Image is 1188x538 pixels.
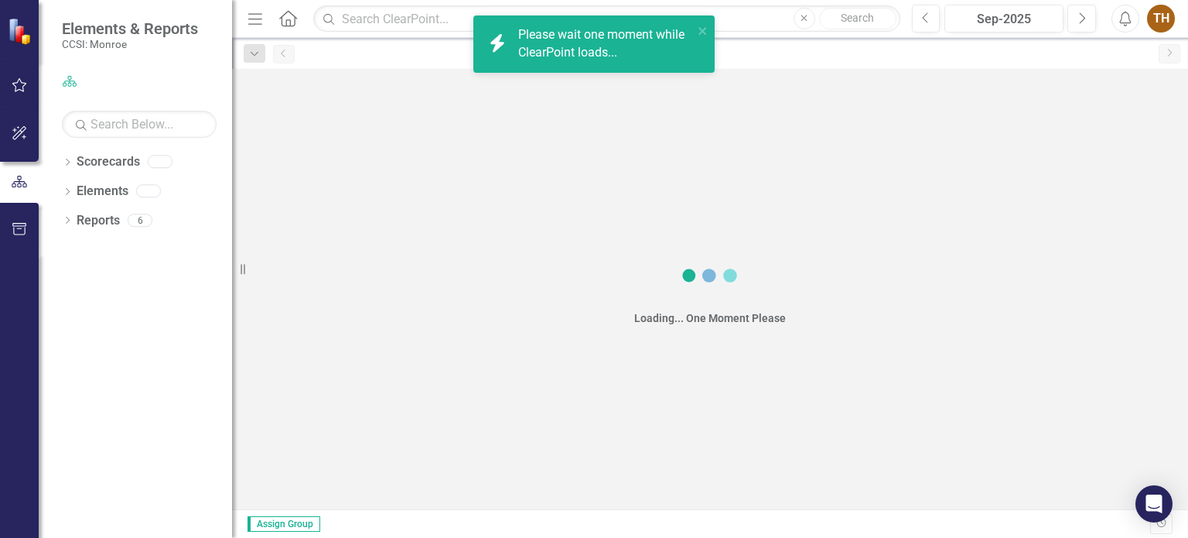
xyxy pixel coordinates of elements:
[518,26,693,62] div: Please wait one moment while ClearPoint loads...
[634,310,786,326] div: Loading... One Moment Please
[841,12,874,24] span: Search
[944,5,1063,33] button: Sep-2025
[698,22,708,39] button: close
[77,183,128,200] a: Elements
[247,516,320,532] span: Assign Group
[8,17,35,44] img: ClearPoint Strategy
[819,8,896,29] button: Search
[950,10,1058,29] div: Sep-2025
[62,38,198,50] small: CCSI: Monroe
[1147,5,1175,33] button: TH
[77,153,140,171] a: Scorecards
[62,111,217,138] input: Search Below...
[128,214,152,227] div: 6
[62,19,198,38] span: Elements & Reports
[77,212,120,230] a: Reports
[313,5,900,33] input: Search ClearPoint...
[1135,485,1173,523] div: Open Intercom Messenger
